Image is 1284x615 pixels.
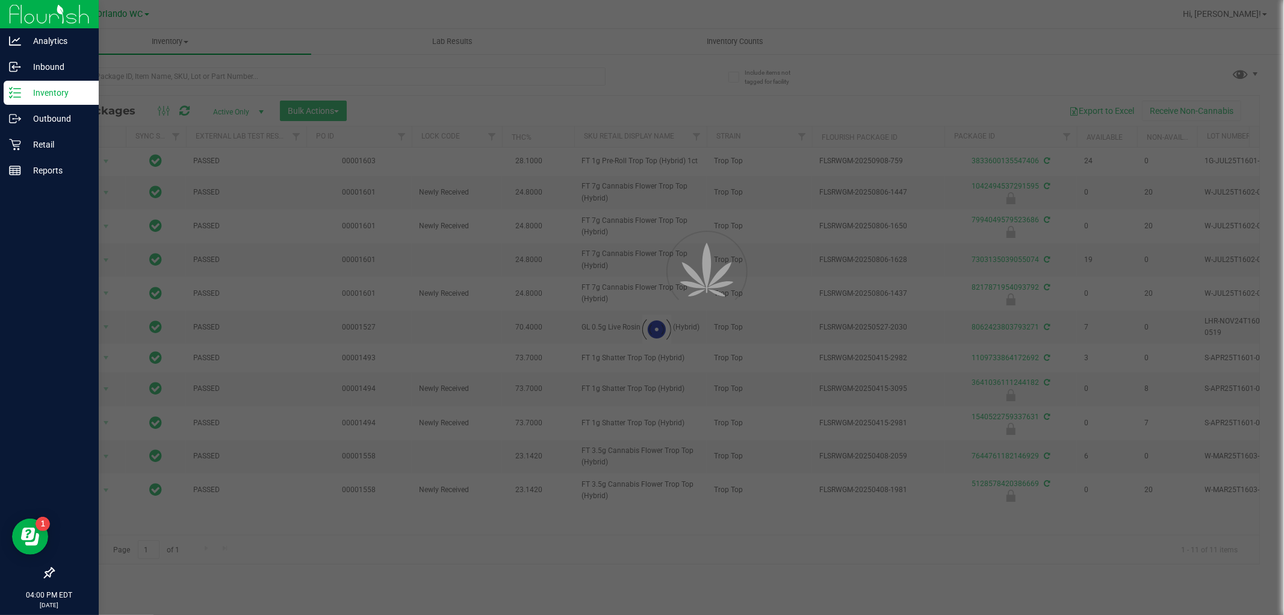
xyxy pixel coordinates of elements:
[21,86,93,100] p: Inventory
[36,517,50,531] iframe: Resource center unread badge
[21,111,93,126] p: Outbound
[5,590,93,601] p: 04:00 PM EDT
[21,163,93,178] p: Reports
[9,139,21,151] inline-svg: Retail
[21,60,93,74] p: Inbound
[21,137,93,152] p: Retail
[9,35,21,47] inline-svg: Analytics
[12,519,48,555] iframe: Resource center
[9,164,21,176] inline-svg: Reports
[21,34,93,48] p: Analytics
[5,601,93,610] p: [DATE]
[9,61,21,73] inline-svg: Inbound
[9,113,21,125] inline-svg: Outbound
[9,87,21,99] inline-svg: Inventory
